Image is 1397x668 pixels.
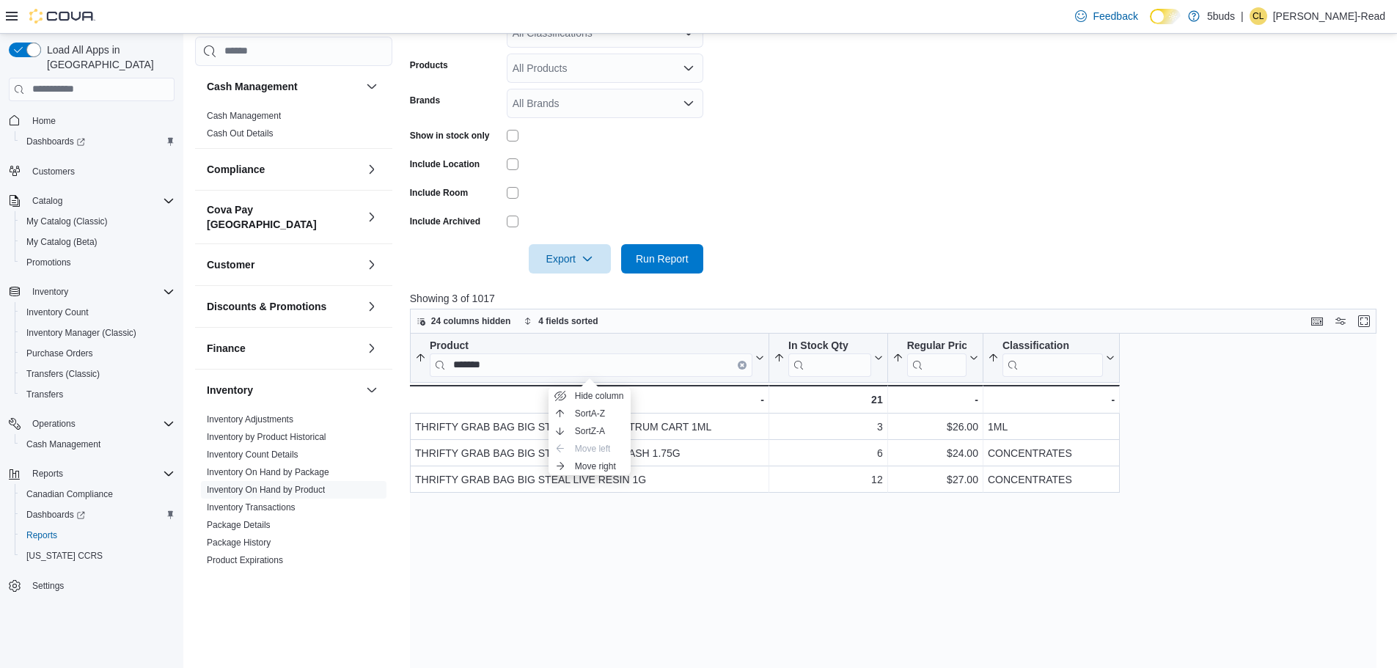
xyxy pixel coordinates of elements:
div: CONCENTRATES [988,444,1115,462]
h3: Discounts & Promotions [207,299,326,314]
button: Customers [3,161,180,182]
h3: Cash Management [207,79,298,94]
span: Dashboards [26,136,85,147]
span: Dark Mode [1150,24,1151,25]
span: Settings [32,580,64,592]
span: Cash Management [207,110,281,122]
label: Include Room [410,187,468,199]
button: Transfers [15,384,180,405]
span: Dashboards [26,509,85,521]
span: Promotions [21,254,175,271]
a: Dashboards [21,506,91,524]
button: Enter fullscreen [1355,312,1373,330]
a: [US_STATE] CCRS [21,547,109,565]
span: Canadian Compliance [21,485,175,503]
a: Package Details [207,520,271,530]
label: Include Archived [410,216,480,227]
button: Discounts & Promotions [363,298,381,315]
button: Transfers (Classic) [15,364,180,384]
span: [US_STATE] CCRS [26,550,103,562]
span: Inventory On Hand by Product [207,484,325,496]
div: Regular Price [906,339,966,353]
button: 24 columns hidden [411,312,517,330]
button: Inventory Manager (Classic) [15,323,180,343]
button: Inventory [3,282,180,302]
span: Export [538,244,602,274]
span: Customers [32,166,75,177]
p: | [1241,7,1244,25]
span: 4 fields sorted [538,315,598,327]
button: Keyboard shortcuts [1308,312,1326,330]
button: Regular Price [892,339,978,376]
a: Dashboards [15,131,180,152]
button: Display options [1332,312,1349,330]
div: In Stock Qty [788,339,871,376]
label: Products [410,59,448,71]
a: Inventory Manager (Classic) [21,324,142,342]
span: Transfers [26,389,63,400]
span: Inventory [26,283,175,301]
a: Inventory On Hand by Package [207,467,329,477]
span: My Catalog (Classic) [21,213,175,230]
label: Show in stock only [410,130,490,142]
a: Inventory Count Details [207,449,298,460]
nav: Complex example [9,104,175,635]
div: In Stock Qty [788,339,871,353]
div: THRIFTY GRAB BAG BIG STEAL LIVE RESIN 1G [415,471,764,488]
img: Cova [29,9,95,23]
a: Product Expirations [207,555,283,565]
p: 5buds [1207,7,1235,25]
span: Home [26,111,175,130]
h3: Finance [207,341,246,356]
button: Finance [363,339,381,357]
span: Purchase Orders [26,348,93,359]
a: Transfers [21,386,69,403]
button: Purchase Orders [15,343,180,364]
button: In Stock Qty [774,339,883,376]
h3: Compliance [207,162,265,177]
input: Dark Mode [1150,9,1181,24]
span: Move left [575,443,611,455]
div: Casey Long-Read [1250,7,1267,25]
span: Reports [21,526,175,544]
button: Run Report [621,244,703,274]
button: Cova Pay [GEOGRAPHIC_DATA] [363,208,381,226]
div: 21 [774,391,883,408]
button: SortZ-A [549,422,631,440]
button: Compliance [363,161,381,178]
div: Classification [1002,339,1103,376]
label: Include Location [410,158,480,170]
span: Dashboards [21,133,175,150]
span: Hide column [575,390,624,402]
span: Dashboards [21,506,175,524]
span: Reports [26,465,175,482]
button: Classification [988,339,1115,376]
div: - [988,391,1115,408]
span: Inventory Adjustments [207,414,293,425]
h3: Cova Pay [GEOGRAPHIC_DATA] [207,202,360,232]
button: Hide column [549,387,631,405]
span: Catalog [26,192,175,210]
a: Cash Management [207,111,281,121]
span: Canadian Compliance [26,488,113,500]
a: My Catalog (Classic) [21,213,114,230]
button: Catalog [26,192,68,210]
span: Load All Apps in [GEOGRAPHIC_DATA] [41,43,175,72]
div: $24.00 [892,444,978,462]
div: Regular Price [906,339,966,376]
span: Washington CCRS [21,547,175,565]
span: Inventory Manager (Classic) [21,324,175,342]
div: Inventory [195,411,392,628]
button: 4 fields sorted [518,312,604,330]
span: Inventory Count [26,307,89,318]
a: Feedback [1069,1,1143,31]
button: ProductClear input [415,339,764,376]
button: My Catalog (Beta) [15,232,180,252]
span: Cash Management [26,438,100,450]
a: Canadian Compliance [21,485,119,503]
span: Home [32,115,56,127]
span: Catalog [32,195,62,207]
button: Open list of options [683,62,694,74]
